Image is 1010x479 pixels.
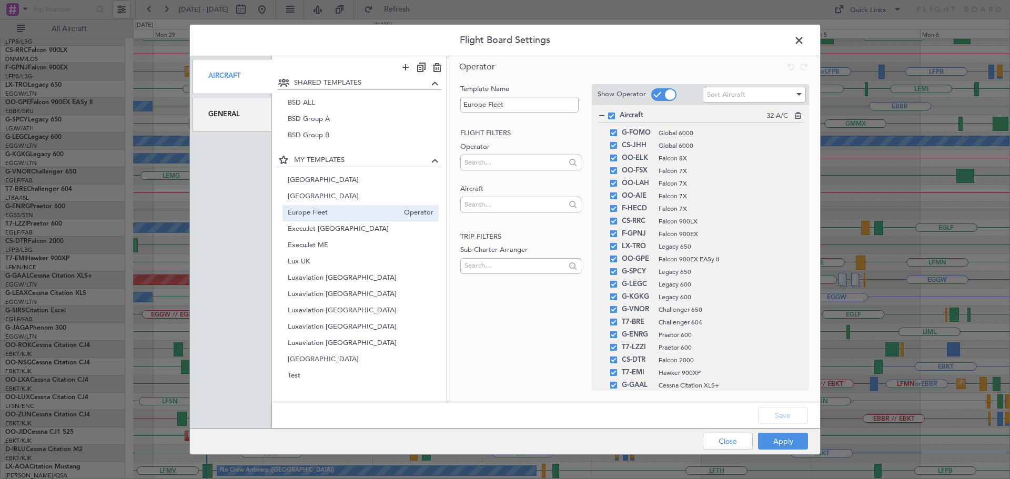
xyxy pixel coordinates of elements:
span: Challenger 604 [659,318,793,327]
span: Operator [399,208,433,219]
span: T7-BRE [622,316,653,329]
span: BSD Group B [288,130,434,141]
span: Falcon 900LX [659,217,793,226]
span: Global 6000 [659,128,793,138]
span: Lux UK [288,257,434,268]
span: 32 A/C [766,111,788,121]
span: OO-GPE [622,253,653,266]
span: ExecuJet [GEOGRAPHIC_DATA] [288,224,434,235]
input: Search... [464,155,565,170]
span: BSD Group A [288,114,434,125]
span: G-ENRG [622,329,653,341]
input: Search... [464,197,565,212]
span: OO-AIE [622,190,653,202]
span: G-VNOR [622,303,653,316]
span: [GEOGRAPHIC_DATA] [288,354,434,365]
span: F-HECD [622,202,653,215]
h2: Trip filters [460,232,581,242]
h2: Flight filters [460,128,581,139]
label: Sub-Charter Arranger [460,245,581,256]
span: Test [288,371,434,382]
span: ExecuJet ME [288,240,434,251]
label: Template Name [460,84,581,95]
div: Aircraft [193,59,272,94]
div: General [193,97,272,132]
span: Europe Fleet [288,208,399,219]
span: G-FOMO [622,127,653,139]
span: Challenger 650 [659,305,793,314]
span: Praetor 600 [659,330,793,340]
button: Apply [758,433,808,450]
span: Falcon 8X [659,154,793,163]
span: Hawker 900XP [659,368,793,378]
button: Close [703,433,753,450]
span: [GEOGRAPHIC_DATA] [288,175,434,186]
span: T7-LZZI [622,341,653,354]
span: Falcon 7X [659,166,793,176]
span: Luxaviation [GEOGRAPHIC_DATA] [288,338,434,349]
span: Falcon 7X [659,191,793,201]
span: OO-LAH [622,177,653,190]
span: OO-ELK [622,152,653,165]
span: Legacy 600 [659,280,793,289]
span: [GEOGRAPHIC_DATA] [288,191,434,202]
span: Legacy 600 [659,292,793,302]
span: MY TEMPLATES [294,155,429,166]
span: OO-FSX [622,165,653,177]
span: Legacy 650 [659,242,793,251]
span: G-KGKG [622,291,653,303]
span: BSD ALL [288,98,434,109]
span: Luxaviation [GEOGRAPHIC_DATA] [288,289,434,300]
header: Flight Board Settings [190,25,820,56]
span: SHARED TEMPLATES [294,78,429,88]
span: G-SPCY [622,266,653,278]
span: G-GAAL [622,379,653,392]
input: Search... [464,258,565,273]
span: LX-TRO [622,240,653,253]
span: Falcon 2000 [659,355,793,365]
span: Sort Aircraft [707,90,745,99]
span: Aircraft [620,110,766,121]
span: G-LEGC [622,278,653,291]
span: Luxaviation [GEOGRAPHIC_DATA] [288,305,434,317]
span: Cessna Citation XLS+ [659,381,793,390]
span: Falcon 7X [659,179,793,188]
label: Operator [460,142,581,152]
span: Luxaviation [GEOGRAPHIC_DATA] [288,322,434,333]
span: Operator [459,61,495,73]
span: Falcon 900EX [659,229,793,239]
span: CS-RRC [622,215,653,228]
span: Falcon 900EX EASy II [659,254,793,264]
label: Show Operator [598,89,646,100]
span: CS-JHH [622,139,653,152]
span: Praetor 600 [659,343,793,352]
span: Falcon 7X [659,204,793,213]
label: Aircraft [460,184,581,195]
span: Luxaviation [GEOGRAPHIC_DATA] [288,273,434,284]
span: Legacy 650 [659,267,793,277]
span: Global 6000 [659,141,793,150]
span: T7-EMI [622,366,653,379]
span: CS-DTR [622,354,653,366]
span: F-GPNJ [622,228,653,240]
